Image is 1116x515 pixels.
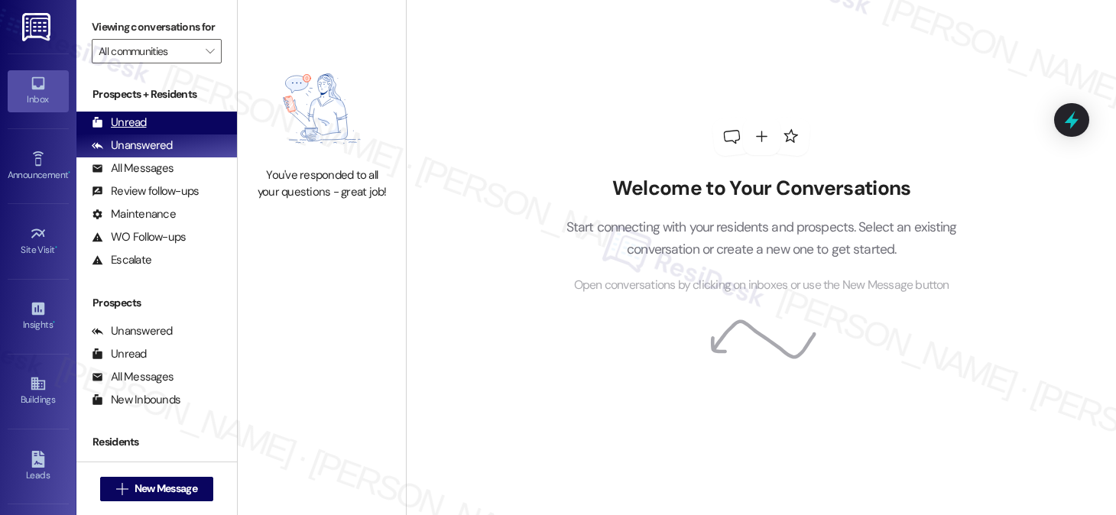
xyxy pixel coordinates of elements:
div: Prospects [76,295,237,311]
div: Unread [92,115,147,131]
a: Leads [8,446,69,487]
div: Unanswered [92,138,173,154]
i:  [206,45,214,57]
button: New Message [100,477,213,501]
div: Escalate [92,252,151,268]
div: You've responded to all your questions - great job! [255,167,389,200]
a: Insights • [8,296,69,337]
span: • [55,242,57,253]
div: All Messages [92,369,174,385]
i:  [116,483,128,495]
div: Unread [92,346,147,362]
div: New Inbounds [92,392,180,408]
span: Open conversations by clicking on inboxes or use the New Message button [574,276,949,295]
div: Maintenance [92,206,176,222]
a: Inbox [8,70,69,112]
div: Review follow-ups [92,183,199,199]
span: New Message [135,481,197,497]
h2: Welcome to Your Conversations [543,177,980,201]
div: WO Follow-ups [92,229,186,245]
label: Viewing conversations for [92,15,222,39]
div: All Messages [92,160,174,177]
div: Residents [76,434,237,450]
a: Site Visit • [8,221,69,262]
div: Unanswered [92,323,173,339]
a: Buildings [8,371,69,412]
span: • [53,317,55,328]
img: ResiDesk Logo [22,13,54,41]
div: Prospects + Residents [76,86,237,102]
span: • [68,167,70,178]
p: Start connecting with your residents and prospects. Select an existing conversation or create a n... [543,216,980,260]
img: empty-state [255,57,389,160]
input: All communities [99,39,197,63]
